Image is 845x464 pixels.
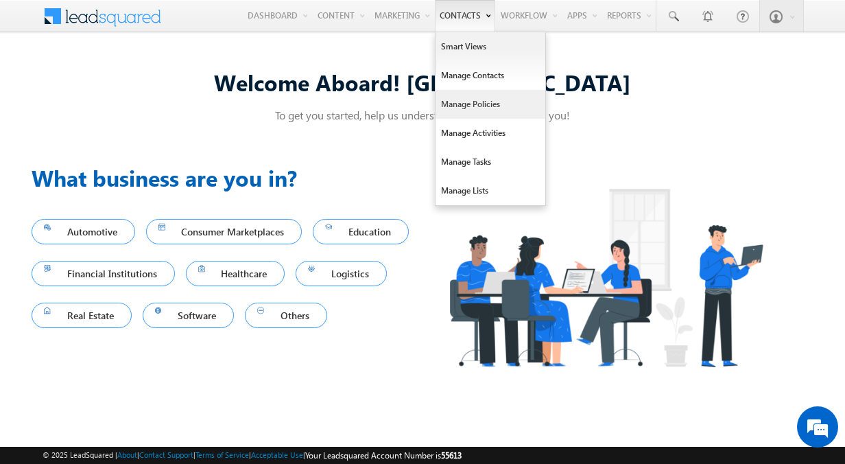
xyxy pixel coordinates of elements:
[308,264,374,283] span: Logistics
[117,450,137,459] a: About
[195,450,249,459] a: Terms of Service
[225,7,258,40] div: Minimize live chat window
[436,90,545,119] a: Manage Policies
[305,450,462,461] span: Your Leadsquared Account Number is
[436,148,545,176] a: Manage Tasks
[441,450,462,461] span: 55613
[436,61,545,90] a: Manage Contacts
[32,161,422,194] h3: What business are you in?
[155,306,222,325] span: Software
[251,450,303,459] a: Acceptable Use
[43,449,462,462] span: © 2025 LeadSquared | | | | |
[436,119,545,148] a: Manage Activities
[32,108,813,122] p: To get you started, help us understand a few things about you!
[422,161,789,394] img: Industry.png
[325,222,396,241] span: Education
[139,450,193,459] a: Contact Support
[44,222,123,241] span: Automotive
[44,264,163,283] span: Financial Institutions
[436,176,545,205] a: Manage Lists
[18,127,250,351] textarea: Type your message and hit 'Enter'
[23,72,58,90] img: d_60004797649_company_0_60004797649
[71,72,230,90] div: Chat with us now
[257,306,315,325] span: Others
[187,362,249,381] em: Start Chat
[44,306,119,325] span: Real Estate
[32,67,813,97] div: Welcome Aboard! [GEOGRAPHIC_DATA]
[158,222,290,241] span: Consumer Marketplaces
[436,32,545,61] a: Smart Views
[198,264,273,283] span: Healthcare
